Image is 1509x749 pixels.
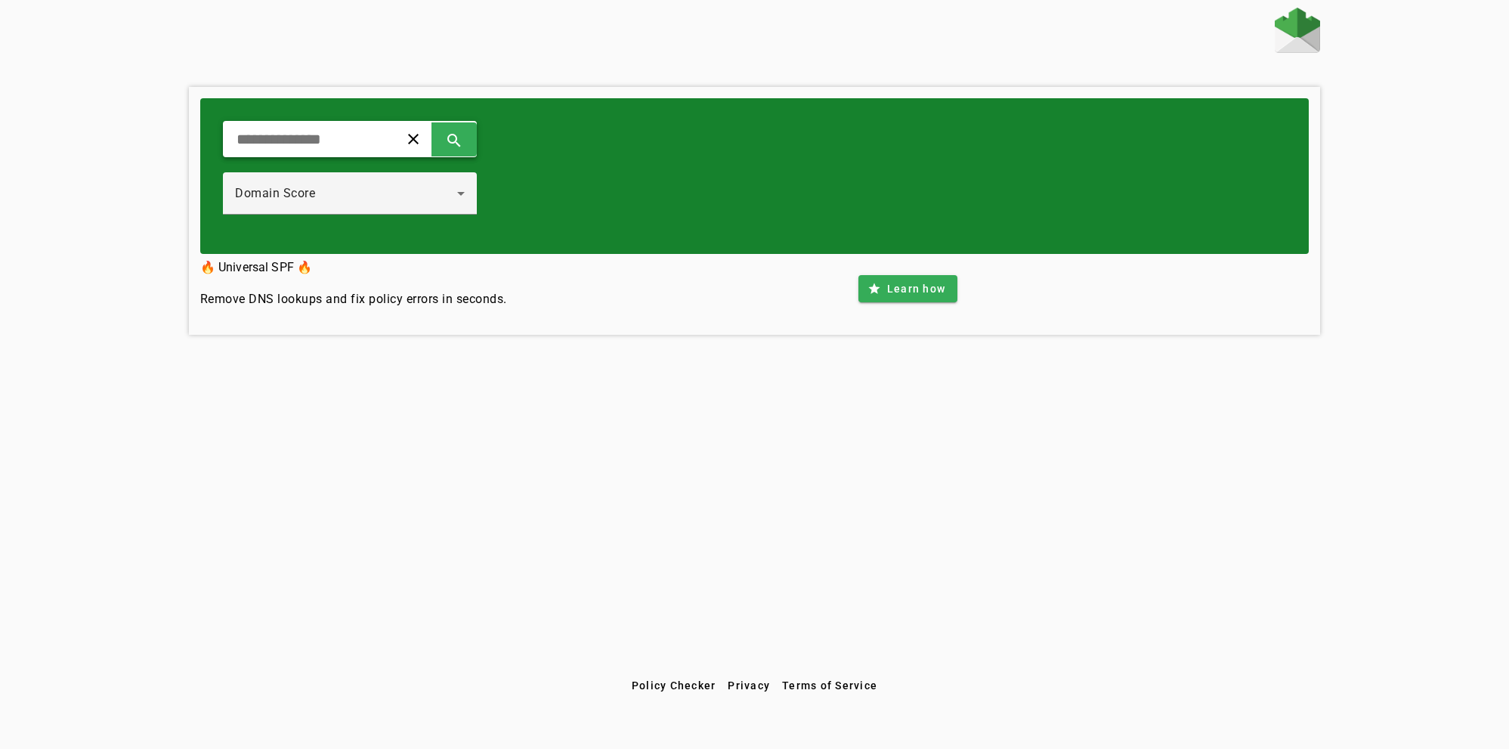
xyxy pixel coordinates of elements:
[858,275,957,302] button: Learn how
[200,290,507,308] h4: Remove DNS lookups and fix policy errors in seconds.
[235,186,315,200] span: Domain Score
[776,672,883,699] button: Terms of Service
[782,679,877,692] span: Terms of Service
[632,679,716,692] span: Policy Checker
[722,672,776,699] button: Privacy
[728,679,770,692] span: Privacy
[626,672,722,699] button: Policy Checker
[887,281,945,296] span: Learn how
[200,257,507,278] h3: 🔥 Universal SPF 🔥
[1275,8,1320,53] img: Fraudmarc Logo
[1275,8,1320,57] a: Home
